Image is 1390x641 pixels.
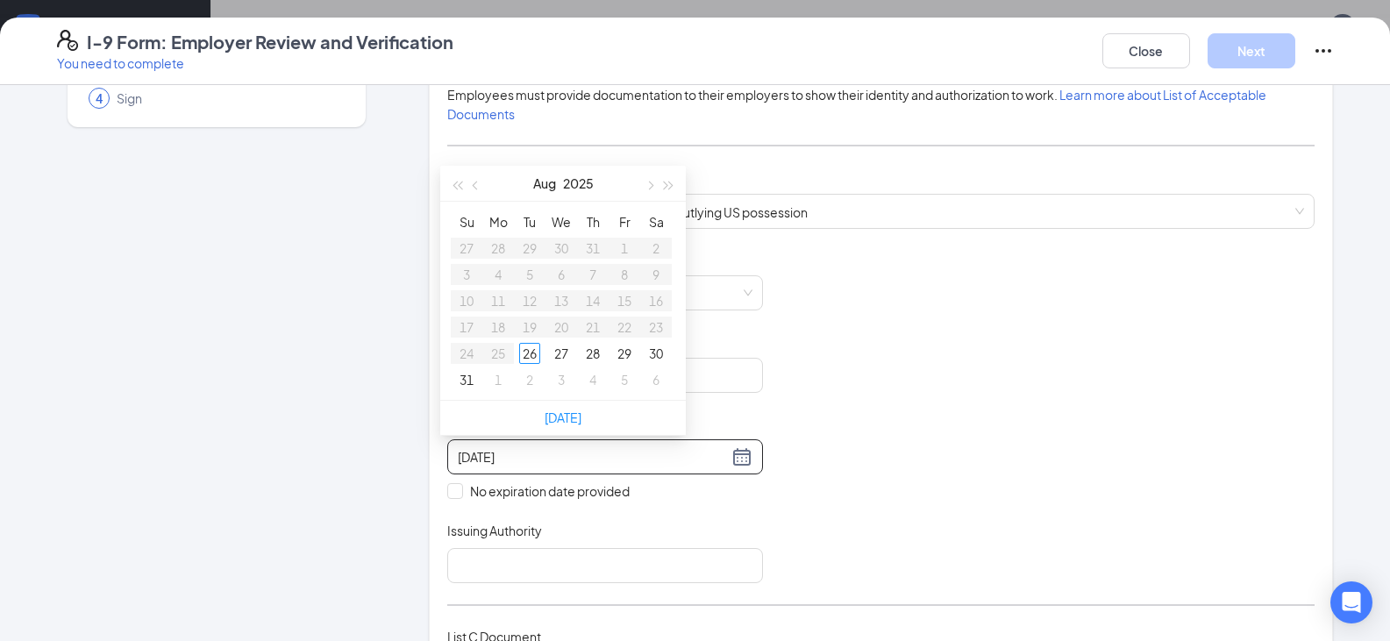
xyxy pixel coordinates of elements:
button: Next [1208,33,1295,68]
td: 2025-08-30 [640,340,672,367]
th: Tu [514,209,545,235]
button: Close [1102,33,1190,68]
span: Employees must provide documentation to their employers to show their identity and authorization ... [447,87,1266,122]
div: 3 [551,369,572,390]
p: You need to complete [57,54,453,72]
span: 4 [96,89,103,107]
span: Issuing Authority [447,522,542,539]
span: Driver’s License issued by U.S State or outlying US possession [458,195,1304,228]
div: 2 [519,369,540,390]
td: 2025-08-31 [451,367,482,393]
span: Sign [117,89,341,107]
td: 2025-09-01 [482,367,514,393]
h4: I-9 Form: Employer Review and Verification [87,30,453,54]
th: Mo [482,209,514,235]
td: 2025-09-04 [577,367,609,393]
div: 28 [582,343,603,364]
td: 2025-09-05 [609,367,640,393]
span: No expiration date provided [463,481,637,501]
svg: Ellipses [1313,40,1334,61]
td: 2025-09-02 [514,367,545,393]
td: 2025-08-26 [514,340,545,367]
div: 5 [614,369,635,390]
td: 2025-08-27 [545,340,577,367]
td: 2025-08-28 [577,340,609,367]
div: Open Intercom Messenger [1330,581,1372,623]
td: 2025-09-06 [640,367,672,393]
div: 30 [645,343,666,364]
button: 2025 [563,166,594,201]
div: 6 [645,369,666,390]
div: 29 [614,343,635,364]
th: Su [451,209,482,235]
div: 26 [519,343,540,364]
div: 27 [551,343,572,364]
td: 2025-08-29 [609,340,640,367]
svg: FormI9EVerifyIcon [57,30,78,51]
th: Sa [640,209,672,235]
div: 1 [488,369,509,390]
div: 4 [582,369,603,390]
th: Th [577,209,609,235]
th: Fr [609,209,640,235]
button: Aug [533,166,556,201]
a: [DATE] [545,410,581,425]
div: 31 [456,369,477,390]
input: Select expiration date [458,447,728,467]
th: We [545,209,577,235]
td: 2025-09-03 [545,367,577,393]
